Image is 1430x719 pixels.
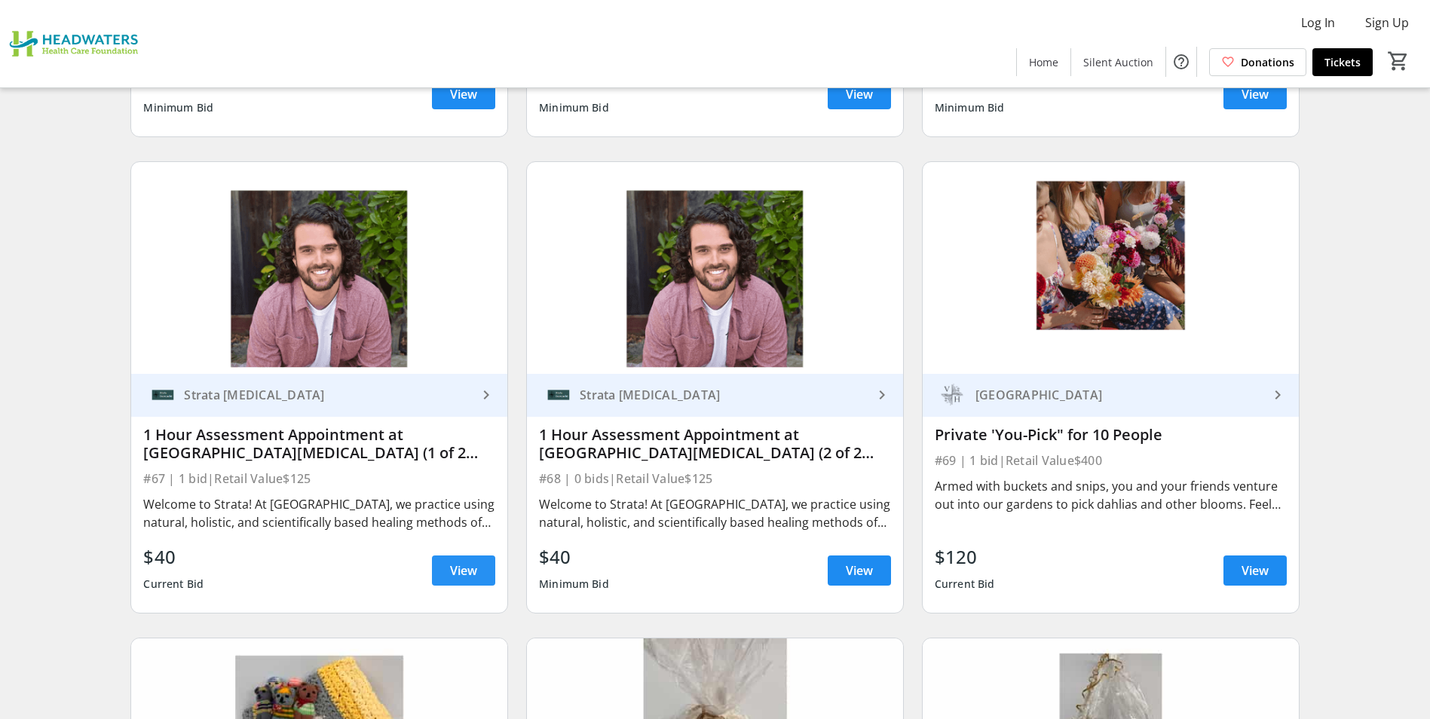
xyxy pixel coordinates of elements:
div: $40 [539,543,609,571]
div: Welcome to Strata! At [GEOGRAPHIC_DATA], we practice using natural, holistic, and scientifically ... [143,495,495,531]
div: Strata [MEDICAL_DATA] [574,387,873,402]
mat-icon: keyboard_arrow_right [477,386,495,404]
span: Home [1029,54,1058,70]
a: Donations [1209,48,1306,76]
a: View [1223,555,1287,586]
img: Strata Osteopathy [539,378,574,412]
span: Silent Auction [1083,54,1153,70]
a: Home [1017,48,1070,76]
img: 1 Hour Assessment Appointment at Strata Osteopathy (1 of 2 available) [131,162,507,374]
div: 1 Hour Assessment Appointment at [GEOGRAPHIC_DATA][MEDICAL_DATA] (2 of 2 available) [539,426,891,462]
div: #68 | 0 bids | Retail Value $125 [539,468,891,489]
span: Sign Up [1365,14,1409,32]
a: View [828,555,891,586]
div: Current Bid [143,571,204,598]
mat-icon: keyboard_arrow_right [1269,386,1287,404]
a: Strata OsteopathyStrata [MEDICAL_DATA] [131,374,507,417]
a: Silent Auction [1071,48,1165,76]
span: Log In [1301,14,1335,32]
div: Current Bid [935,571,995,598]
a: Tickets [1312,48,1373,76]
span: View [450,561,477,580]
div: Welcome to Strata! At [GEOGRAPHIC_DATA], we practice using natural, holistic, and scientifically ... [539,495,891,531]
div: #67 | 1 bid | Retail Value $125 [143,468,495,489]
a: View [1223,79,1287,109]
img: Headwaters Health Care Foundation's Logo [9,6,143,81]
div: Minimum Bid [539,571,609,598]
div: Private 'You-Pick" for 10 People [935,426,1287,444]
div: #69 | 1 bid | Retail Value $400 [935,450,1287,471]
div: Minimum Bid [935,94,1005,121]
div: 1 Hour Assessment Appointment at [GEOGRAPHIC_DATA][MEDICAL_DATA] (1 of 2 available) [143,426,495,462]
img: Strata Osteopathy [143,378,178,412]
span: View [450,85,477,103]
span: View [1242,561,1269,580]
a: Valhaven Farm[GEOGRAPHIC_DATA] [923,374,1299,417]
span: View [846,85,873,103]
span: Tickets [1324,54,1361,70]
button: Sign Up [1353,11,1421,35]
a: View [432,555,495,586]
a: Strata OsteopathyStrata [MEDICAL_DATA] [527,374,903,417]
button: Help [1166,47,1196,77]
div: [GEOGRAPHIC_DATA] [969,387,1269,402]
button: Log In [1289,11,1347,35]
span: Donations [1241,54,1294,70]
div: $40 [143,543,204,571]
span: View [1242,85,1269,103]
div: Minimum Bid [143,94,213,121]
div: Armed with buckets and snips, you and your friends venture out into our gardens to pick dahlias a... [935,477,1287,513]
a: View [828,79,891,109]
span: View [846,561,873,580]
div: $120 [935,543,995,571]
div: Strata [MEDICAL_DATA] [178,387,477,402]
div: Minimum Bid [539,94,609,121]
button: Cart [1385,47,1412,75]
a: View [432,79,495,109]
img: 1 Hour Assessment Appointment at Strata Osteopathy (2 of 2 available) [527,162,903,374]
img: Private 'You-Pick" for 10 People [923,162,1299,374]
img: Valhaven Farm [935,378,969,412]
mat-icon: keyboard_arrow_right [873,386,891,404]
